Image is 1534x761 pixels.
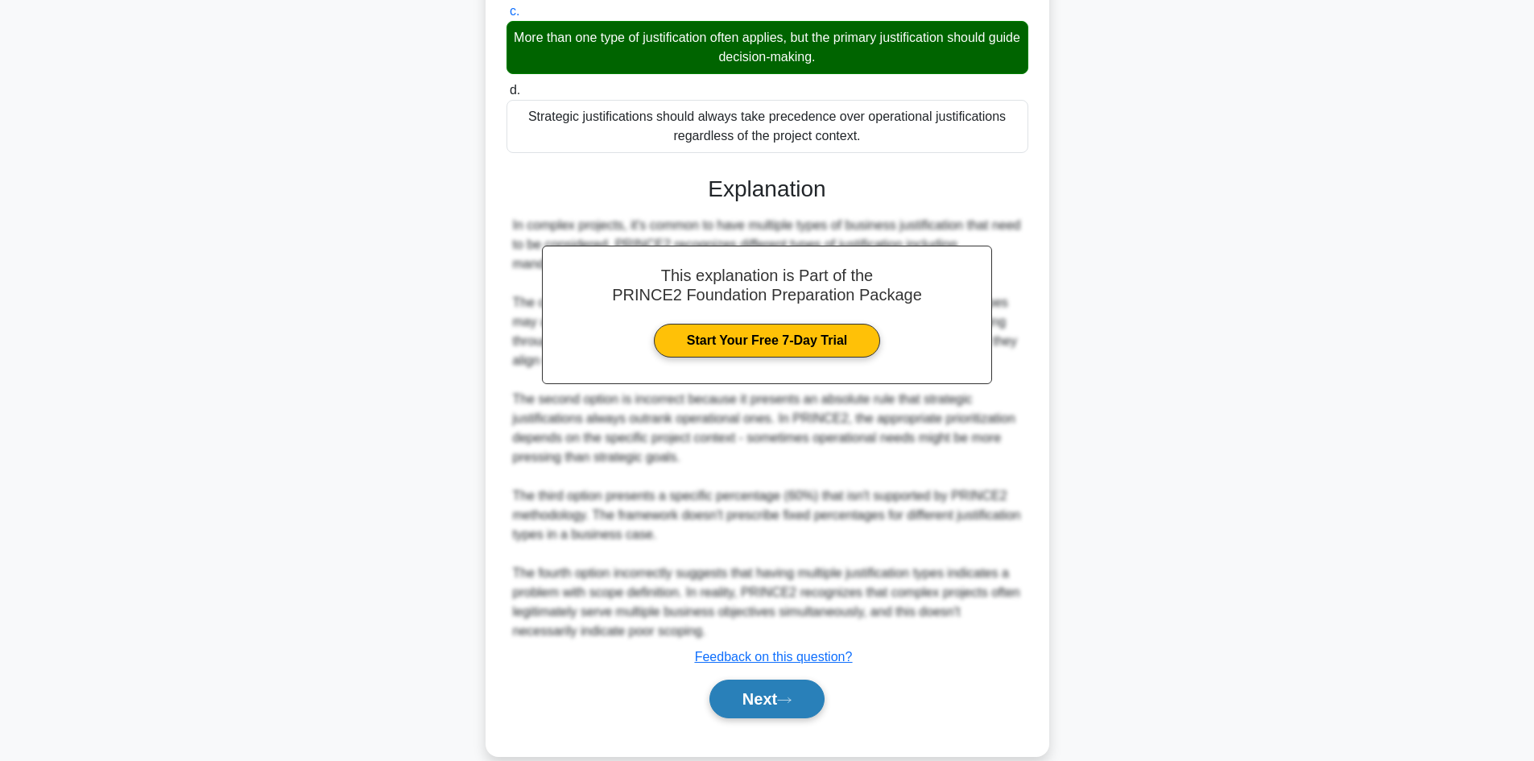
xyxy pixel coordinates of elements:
a: Start Your Free 7-Day Trial [654,324,880,358]
div: Strategic justifications should always take precedence over operational justifications regardless... [507,100,1028,153]
a: Feedback on this question? [695,650,853,664]
div: More than one type of justification often applies, but the primary justification should guide dec... [507,21,1028,74]
div: In complex projects, it's common to have multiple types of business justification that need to be... [513,216,1022,641]
button: Next [709,680,825,718]
span: c. [510,4,519,18]
h3: Explanation [516,176,1019,203]
span: d. [510,83,520,97]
